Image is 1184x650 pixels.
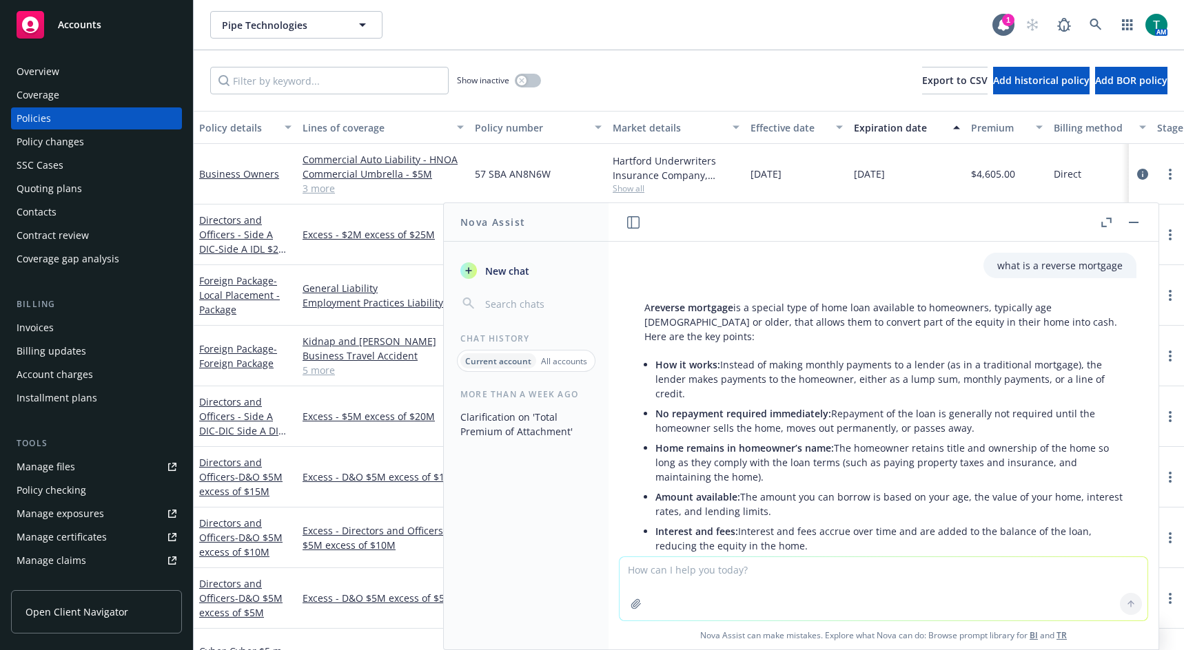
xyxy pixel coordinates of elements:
[303,120,449,135] div: Lines of coverage
[17,131,84,153] div: Policy changes
[848,111,966,144] button: Expiration date
[541,355,587,367] p: All accounts
[17,456,75,478] div: Manage files
[58,19,101,30] span: Accounts
[651,301,733,314] span: reverse mortgage
[303,523,464,552] a: Excess - Directors and Officers $5M excess of $10M
[11,340,182,362] a: Billing updates
[1162,408,1178,425] a: more
[17,479,86,501] div: Policy checking
[922,74,988,87] span: Export to CSV
[11,317,182,339] a: Invoices
[1134,166,1151,182] a: circleInformation
[613,154,739,182] div: Hartford Underwriters Insurance Company, Hartford Insurance Group
[199,470,283,498] span: - D&O $5M excess of $15M
[303,281,464,295] a: General Liability
[199,167,279,180] a: Business Owners
[11,479,182,501] a: Policy checking
[444,388,609,400] div: More than a week ago
[199,424,286,466] span: - DIC Side A DIC $5M excess of $20M
[11,107,182,129] a: Policies
[655,525,738,538] span: Interest and fees:
[971,167,1015,181] span: $4,605.00
[751,167,782,181] span: [DATE]
[655,355,1123,403] li: Instead of making monthly payments to a lender (as in a traditional mortgage), the lender makes p...
[303,591,464,605] a: Excess - D&O $5M excess of $5M
[655,438,1123,487] li: The homeowner retains title and ownership of the home so long as they comply with the loan terms ...
[1114,11,1141,39] a: Switch app
[482,264,529,278] span: New chat
[199,120,276,135] div: Policy details
[1162,348,1178,364] a: more
[655,441,834,454] span: Home remains in homeowner’s name:
[17,84,59,106] div: Coverage
[475,167,551,181] span: 57 SBA AN8N6W
[11,437,182,450] div: Tools
[11,573,182,595] a: Manage BORs
[655,407,831,420] span: No repayment required immediately:
[11,224,182,247] a: Contract review
[199,516,283,558] a: Directors and Officers
[199,531,283,558] span: - D&O $5M excess of $10M
[11,131,182,153] a: Policy changes
[11,297,182,311] div: Billing
[17,549,86,572] div: Manage claims
[303,167,464,181] a: Commercial Umbrella - $5M
[11,61,182,83] a: Overview
[11,503,182,525] a: Manage exposures
[613,120,724,135] div: Market details
[1002,14,1014,26] div: 1
[11,201,182,223] a: Contacts
[460,215,525,229] h1: Nova Assist
[993,74,1090,87] span: Add historical policy
[1162,287,1178,304] a: more
[655,358,720,371] span: How it works:
[457,74,509,86] span: Show inactive
[17,248,119,270] div: Coverage gap analysis
[17,317,54,339] div: Invoices
[1162,227,1178,243] a: more
[199,213,287,270] a: Directors and Officers - Side A DIC
[751,120,828,135] div: Effective date
[644,300,1123,344] p: A is a special type of home loan available to homeowners, typically age [DEMOGRAPHIC_DATA] or old...
[17,154,63,176] div: SSC Cases
[11,178,182,200] a: Quoting plans
[210,67,449,94] input: Filter by keyword...
[1082,11,1110,39] a: Search
[854,167,885,181] span: [DATE]
[17,178,82,200] div: Quoting plans
[614,621,1153,649] span: Nova Assist can make mistakes. Explore what Nova can do: Browse prompt library for and
[303,348,464,363] a: Business Travel Accident
[17,364,93,386] div: Account charges
[303,295,464,310] a: Employment Practices Liability
[455,258,598,283] button: New chat
[482,294,592,313] input: Search chats
[11,6,182,44] a: Accounts
[475,120,586,135] div: Policy number
[11,364,182,386] a: Account charges
[444,333,609,344] div: Chat History
[210,11,382,39] button: Pipe Technologies
[17,503,104,525] div: Manage exposures
[465,355,531,367] p: Current account
[1054,167,1081,181] span: Direct
[17,340,86,362] div: Billing updates
[655,403,1123,438] li: Repayment of the loan is generally not required until the homeowner sells the home, moves out per...
[303,181,464,196] a: 3 more
[971,120,1028,135] div: Premium
[655,487,1123,521] li: The amount you can borrow is based on your age, the value of your home, interest rates, and lendi...
[11,84,182,106] a: Coverage
[1030,629,1038,641] a: BI
[199,591,283,619] span: - D&O $5M excess of $5M
[303,334,464,348] a: Kidnap and [PERSON_NAME]
[613,182,739,194] span: Show all
[17,107,51,129] div: Policies
[222,18,341,32] span: Pipe Technologies
[1019,11,1046,39] a: Start snowing
[997,258,1123,273] p: what is a reverse mortgage
[655,490,740,503] span: Amount available:
[303,152,464,167] a: Commercial Auto Liability - HNOA
[17,224,89,247] div: Contract review
[993,67,1090,94] button: Add historical policy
